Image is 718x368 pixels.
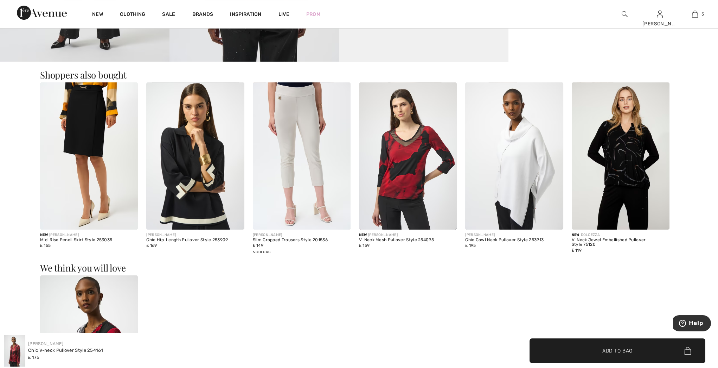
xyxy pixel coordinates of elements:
[465,238,563,243] div: Chic Cowl Neck Pullover Style 253913
[28,347,103,354] div: Chic V-neck Pullover Style 254161
[146,243,157,248] span: ₤ 169
[673,315,711,333] iframe: Opens a widget where you can find more information
[359,238,457,243] div: V-Neck Mesh Pullover Style 254095
[253,238,351,243] div: Slim Cropped Trousers Style 201536
[678,10,712,18] a: 3
[146,238,244,243] div: Chic Hip-Length Pullover Style 253909
[253,250,270,254] span: 5 Colors
[278,11,289,18] a: Live
[465,82,563,229] img: Chic Cowl Neck Pullover Style 253913
[359,232,457,238] div: [PERSON_NAME]
[642,20,677,27] div: [PERSON_NAME]
[657,10,663,18] img: My Info
[359,243,370,248] span: ₤ 159
[40,238,138,243] div: Mid-Rise Pencil Skirt Style 253035
[572,248,582,253] span: ₤ 119
[359,233,367,237] span: New
[359,82,457,229] img: V-Neck Mesh Pullover Style 254095
[622,10,628,18] img: search the website
[40,243,51,248] span: ₤ 155
[530,338,705,363] button: Add to Bag
[701,11,704,17] span: 3
[40,82,138,229] img: Mid-Rise Pencil Skirt Style 253035
[146,232,244,238] div: [PERSON_NAME]
[17,6,67,20] img: 1ère Avenue
[192,11,213,19] a: Brands
[602,347,633,354] span: Add to Bag
[28,341,63,346] a: [PERSON_NAME]
[40,70,678,80] h3: Shoppers also bought
[572,232,669,238] div: DOLCEZZA
[692,10,698,18] img: My Bag
[465,232,563,238] div: [PERSON_NAME]
[572,238,669,248] div: V-Neck Jewel Embellished Pullover Style 75120
[572,82,669,229] img: V-Neck Jewel Embellished Pullover Style 75120
[684,347,691,355] img: Bag.svg
[162,11,175,19] a: Sale
[28,355,40,360] span: ₤ 175
[253,232,351,238] div: [PERSON_NAME]
[572,233,579,237] span: New
[40,233,48,237] span: New
[92,11,103,19] a: New
[40,263,678,273] h3: We think you will love
[253,82,351,229] img: Slim Cropped Trousers Style 201536
[230,11,261,19] span: Inspiration
[253,243,263,248] span: ₤ 149
[657,11,663,17] a: Sign In
[306,11,320,18] a: Prom
[120,11,145,19] a: Clothing
[465,243,476,248] span: ₤ 195
[4,335,25,367] img: Chic V-Neck Pullover Style 254161
[40,232,138,238] div: [PERSON_NAME]
[146,82,244,229] img: Chic Hip-Length Pullover Style 253909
